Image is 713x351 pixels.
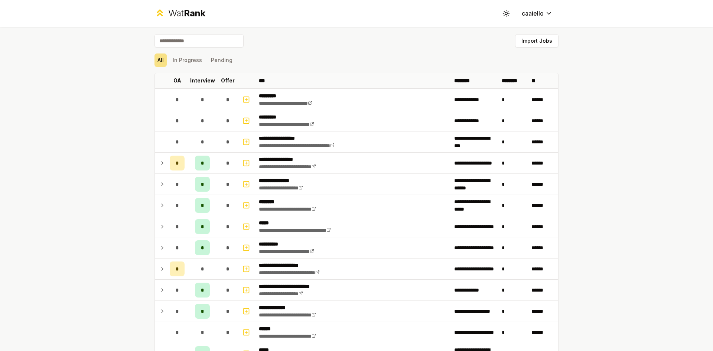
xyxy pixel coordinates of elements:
span: caaiello [522,9,544,18]
p: Interview [190,77,215,84]
button: caaiello [516,7,559,20]
button: In Progress [170,53,205,67]
button: Pending [208,53,235,67]
button: Import Jobs [515,34,559,48]
p: OA [173,77,181,84]
div: Wat [168,7,205,19]
span: Rank [184,8,205,19]
button: All [154,53,167,67]
a: WatRank [154,7,205,19]
p: Offer [221,77,235,84]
